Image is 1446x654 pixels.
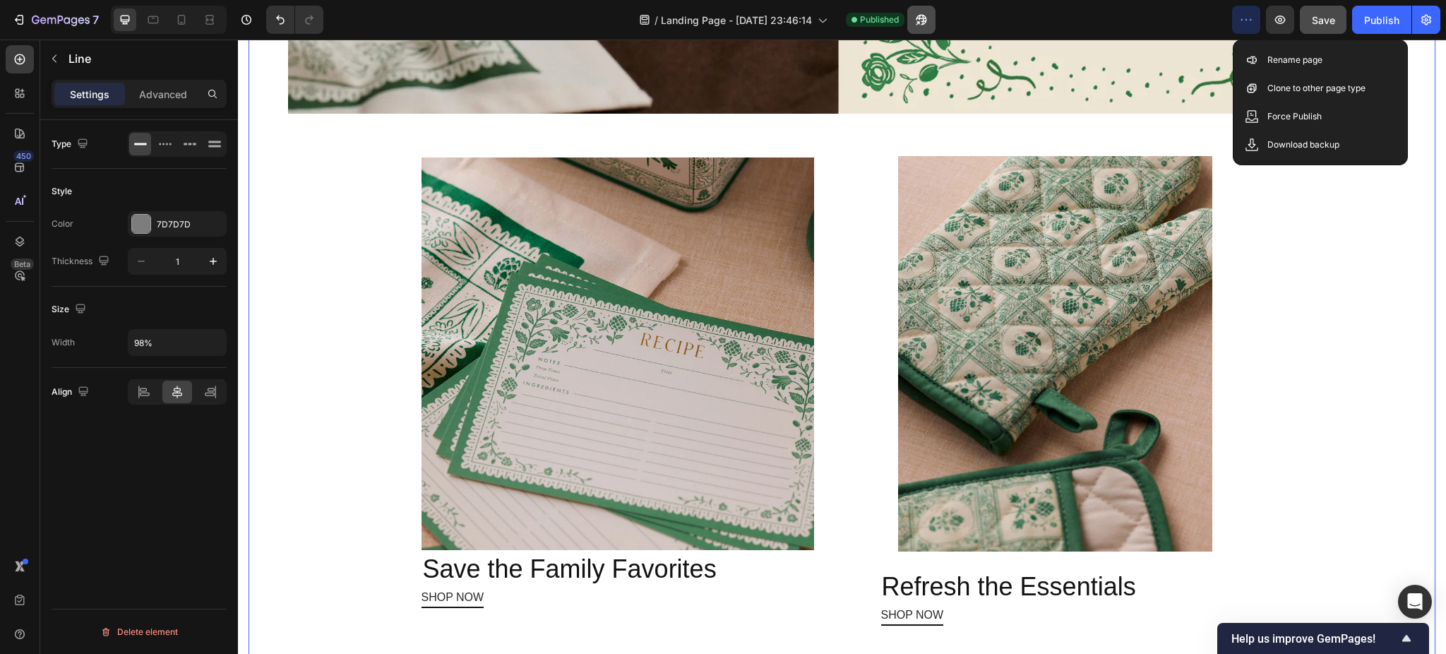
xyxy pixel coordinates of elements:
div: Type [52,135,91,154]
span: Published [860,13,899,26]
p: Rename page [1267,53,1322,67]
div: Undo/Redo [266,6,323,34]
p: 7 [92,11,99,28]
p: Clone to other page type [1267,81,1366,95]
img: gempages_566748255581373349-69c60361-43e8-4e29-91fc-21b17406341c.webp [621,117,1014,512]
div: 7D7D7D [157,218,223,231]
div: Width [52,336,75,349]
iframe: Design area [238,40,1446,654]
div: Align [52,383,92,402]
div: Thickness [52,252,112,271]
span: Landing Page - [DATE] 23:46:14 [661,13,812,28]
span: / [655,13,658,28]
button: Delete element [52,621,227,643]
div: Publish [1364,13,1399,28]
div: Delete element [100,624,178,641]
p: Settings [70,87,109,102]
div: 450 [13,150,34,162]
button: Publish [1352,6,1411,34]
span: Help us improve GemPages! [1231,632,1398,646]
div: Open Intercom Messenger [1398,585,1432,619]
button: Show survey - Help us improve GemPages! [1231,630,1415,647]
input: Auto [129,330,226,355]
p: Force Publish [1267,109,1322,124]
div: Beta [11,258,34,270]
button: <p>SHOP NOW</p> [643,566,706,586]
h2: Refresh the Essentials [643,530,1014,566]
div: Size [52,300,89,319]
div: Color [52,218,73,230]
span: Save [1312,14,1335,26]
p: Download backup [1267,138,1339,152]
p: Line [68,50,221,67]
p: SHOP NOW [643,566,706,586]
button: Save [1300,6,1346,34]
button: 7 [6,6,105,34]
div: Style [52,185,72,198]
p: Advanced [139,87,187,102]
